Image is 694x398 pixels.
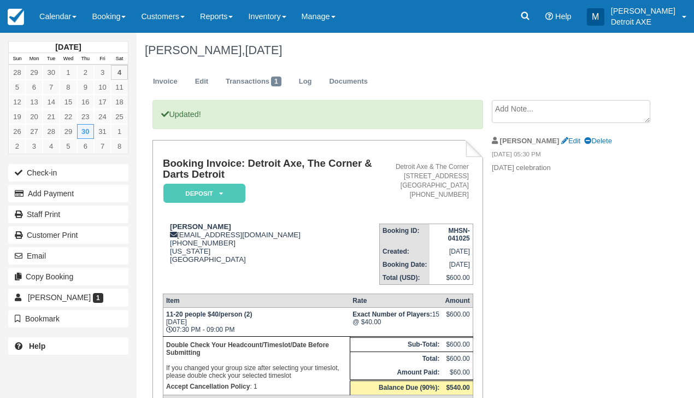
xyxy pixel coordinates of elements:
p: [PERSON_NAME] [611,5,675,16]
address: Detroit Axe & The Corner [STREET_ADDRESS] [GEOGRAPHIC_DATA] [PHONE_NUMBER] [384,162,469,200]
a: 22 [60,109,77,124]
img: checkfront-main-nav-mini-logo.png [8,9,24,25]
a: Edit [561,137,580,145]
a: 7 [43,80,60,95]
th: Amount [442,294,473,308]
a: 19 [9,109,26,124]
td: $600.00 [442,352,473,366]
a: 26 [9,124,26,139]
th: Total (USD): [380,271,430,285]
em: Deposit [163,184,245,203]
a: Deposit [163,183,242,203]
strong: [PERSON_NAME] [170,223,231,231]
div: [EMAIL_ADDRESS][DOMAIN_NAME] [PHONE_NUMBER] [US_STATE] [GEOGRAPHIC_DATA] [163,223,379,264]
a: 6 [26,80,43,95]
span: Help [555,12,572,21]
i: Help [545,13,553,20]
a: 4 [43,139,60,154]
a: 8 [111,139,128,154]
td: $600.00 [430,271,473,285]
span: 1 [271,77,281,86]
a: 4 [111,65,128,80]
th: Total: [350,352,442,366]
td: [DATE] [430,245,473,258]
a: 27 [26,124,43,139]
a: 13 [26,95,43,109]
th: Created: [380,245,430,258]
th: Rate [350,294,442,308]
th: Balance Due (90%): [350,381,442,395]
p: Updated! [152,100,483,129]
b: Double Check Your Headcount/Timeslot/Date Before Submitting [166,341,329,356]
a: 23 [77,109,94,124]
th: Thu [77,53,94,65]
a: 17 [94,95,111,109]
a: Staff Print [8,206,128,223]
th: Sat [111,53,128,65]
a: Invoice [145,71,186,92]
a: Delete [584,137,611,145]
th: Wed [60,53,77,65]
a: 16 [77,95,94,109]
a: Edit [187,71,216,92]
th: Tue [43,53,60,65]
div: M [587,8,604,26]
a: 8 [60,80,77,95]
div: $600.00 [445,311,469,327]
a: 30 [77,124,94,139]
a: 9 [77,80,94,95]
a: 2 [9,139,26,154]
b: Help [29,342,45,350]
a: 5 [60,139,77,154]
a: Log [291,71,320,92]
a: 12 [9,95,26,109]
strong: 11-20 people $40/person (2) [166,311,252,318]
a: 1 [111,124,128,139]
a: 11 [111,80,128,95]
a: 20 [26,109,43,124]
strong: [PERSON_NAME] [500,137,560,145]
a: 6 [77,139,94,154]
td: $60.00 [442,366,473,381]
a: 7 [94,139,111,154]
a: 5 [9,80,26,95]
p: : 1 [166,381,347,392]
td: [DATE] 07:30 PM - 09:00 PM [163,308,350,337]
em: [DATE] 05:30 PM [492,150,649,162]
span: [DATE] [245,43,282,57]
th: Amount Paid: [350,366,442,381]
a: 3 [94,65,111,80]
button: Check-in [8,164,128,182]
a: 15 [60,95,77,109]
a: 24 [94,109,111,124]
a: 14 [43,95,60,109]
span: [PERSON_NAME] [28,293,91,302]
a: Documents [321,71,376,92]
strong: [DATE] [55,43,81,51]
strong: $540.00 [446,384,469,391]
a: 18 [111,95,128,109]
a: 29 [60,124,77,139]
a: 25 [111,109,128,124]
a: 2 [77,65,94,80]
a: Customer Print [8,226,128,244]
th: Booking Date: [380,258,430,271]
th: Sun [9,53,26,65]
span: 1 [93,293,103,303]
a: Transactions1 [217,71,290,92]
p: If you changed your group size after selecting your timeslot, please double check your selected t... [166,340,347,381]
th: Fri [94,53,111,65]
a: 28 [43,124,60,139]
a: 31 [94,124,111,139]
a: 1 [60,65,77,80]
strong: Accept Cancellation Policy [166,383,250,390]
a: 29 [26,65,43,80]
td: [DATE] [430,258,473,271]
th: Sub-Total: [350,337,442,352]
button: Copy Booking [8,268,128,285]
th: Booking ID: [380,224,430,245]
p: [DATE] celebration [492,163,649,173]
th: Item [163,294,350,308]
a: 21 [43,109,60,124]
th: Mon [26,53,43,65]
